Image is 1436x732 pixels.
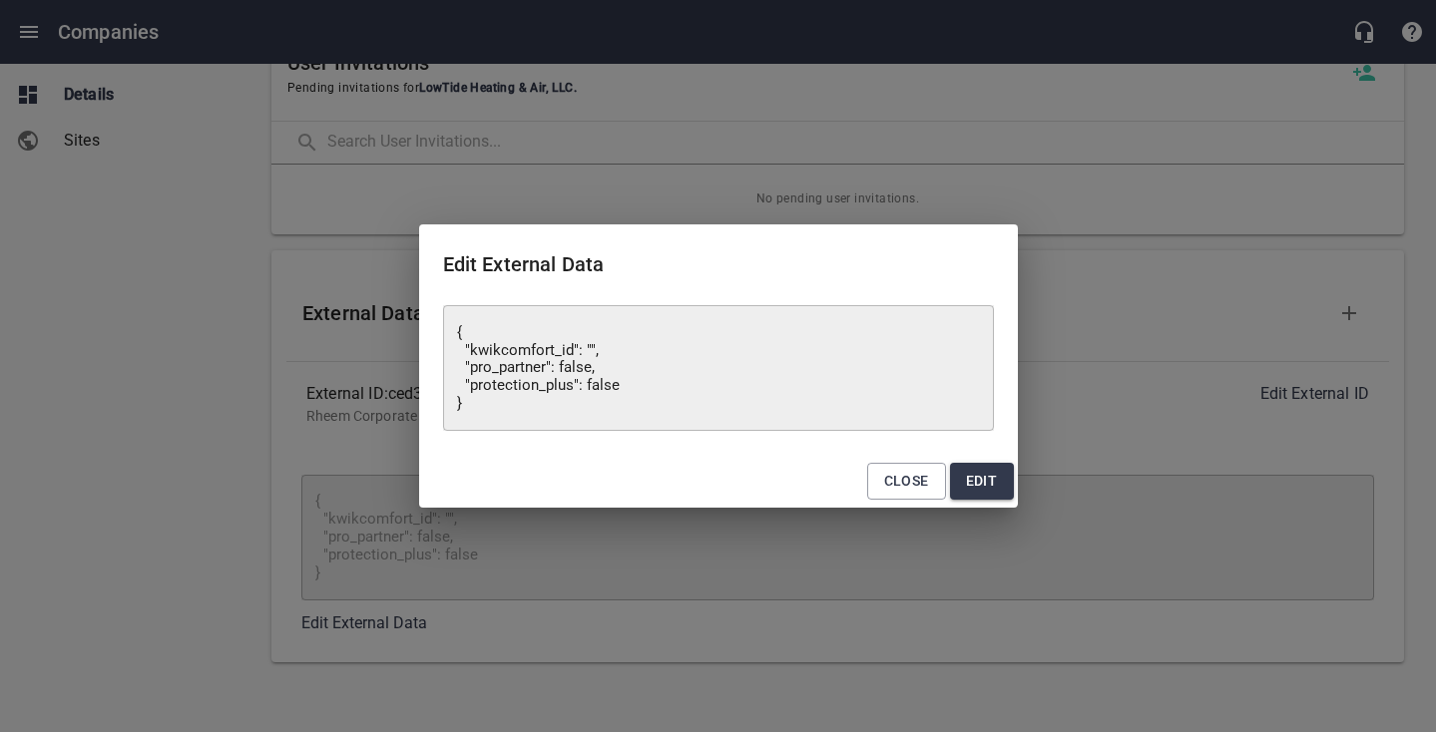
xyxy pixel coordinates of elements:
[966,469,998,494] span: Edit
[457,324,980,413] textarea: { "kwikcomfort_id": "", "pro_partner": false, "protection_plus": false }
[884,469,929,494] span: Close
[950,463,1014,500] button: Edit
[867,463,946,500] button: Close
[443,248,994,280] h6: Edit External Data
